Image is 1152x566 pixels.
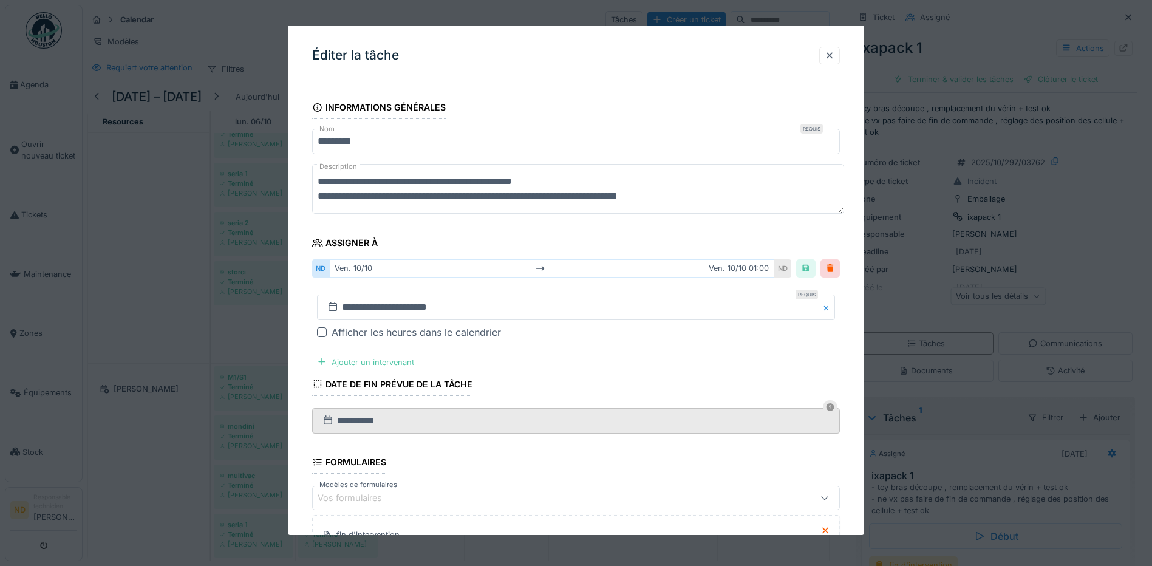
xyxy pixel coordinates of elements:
[317,480,400,490] label: Modèles de formulaires
[312,98,446,119] div: Informations générales
[312,48,399,63] h3: Éditer la tâche
[317,124,337,134] label: Nom
[822,295,835,320] button: Close
[312,453,386,474] div: Formulaires
[312,354,419,370] div: Ajouter un intervenant
[800,124,823,134] div: Requis
[774,259,791,277] div: ND
[317,159,360,174] label: Description
[312,259,329,277] div: ND
[336,529,400,540] div: fin d'intervention
[332,325,501,339] div: Afficher les heures dans le calendrier
[796,290,818,299] div: Requis
[312,375,472,396] div: Date de fin prévue de la tâche
[312,234,378,254] div: Assigner à
[329,259,774,277] div: ven. 10/10 ven. 10/10 01:00
[318,491,399,505] div: Vos formulaires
